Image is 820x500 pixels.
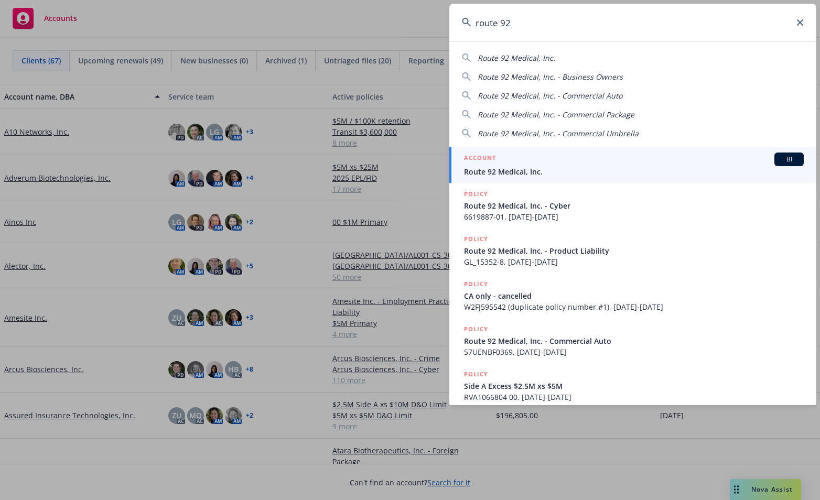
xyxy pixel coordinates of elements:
[449,147,816,183] a: ACCOUNTBIRoute 92 Medical, Inc.
[449,4,816,41] input: Search...
[449,318,816,363] a: POLICYRoute 92 Medical, Inc. - Commercial Auto57UENBF0369, [DATE]-[DATE]
[464,324,488,334] h5: POLICY
[464,211,804,222] span: 6619887-01, [DATE]-[DATE]
[464,335,804,346] span: Route 92 Medical, Inc. - Commercial Auto
[464,301,804,312] span: W2FJ595542 (duplicate policy number #1), [DATE]-[DATE]
[464,166,804,177] span: Route 92 Medical, Inc.
[464,153,496,165] h5: ACCOUNT
[464,245,804,256] span: Route 92 Medical, Inc. - Product Liability
[464,381,804,392] span: Side A Excess $2.5M xs $5M
[464,189,488,199] h5: POLICY
[478,91,622,101] span: Route 92 Medical, Inc. - Commercial Auto
[449,363,816,408] a: POLICYSide A Excess $2.5M xs $5MRVA1066804 00, [DATE]-[DATE]
[478,128,639,138] span: Route 92 Medical, Inc. - Commercial Umbrella
[464,392,804,403] span: RVA1066804 00, [DATE]-[DATE]
[478,53,555,63] span: Route 92 Medical, Inc.
[464,234,488,244] h5: POLICY
[449,183,816,228] a: POLICYRoute 92 Medical, Inc. - Cyber6619887-01, [DATE]-[DATE]
[449,228,816,273] a: POLICYRoute 92 Medical, Inc. - Product LiabilityGL_15352-8, [DATE]-[DATE]
[464,256,804,267] span: GL_15352-8, [DATE]-[DATE]
[478,72,623,82] span: Route 92 Medical, Inc. - Business Owners
[464,279,488,289] h5: POLICY
[449,273,816,318] a: POLICYCA only - cancelledW2FJ595542 (duplicate policy number #1), [DATE]-[DATE]
[464,369,488,379] h5: POLICY
[478,110,634,119] span: Route 92 Medical, Inc. - Commercial Package
[464,200,804,211] span: Route 92 Medical, Inc. - Cyber
[464,346,804,357] span: 57UENBF0369, [DATE]-[DATE]
[464,290,804,301] span: CA only - cancelled
[779,155,800,164] span: BI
